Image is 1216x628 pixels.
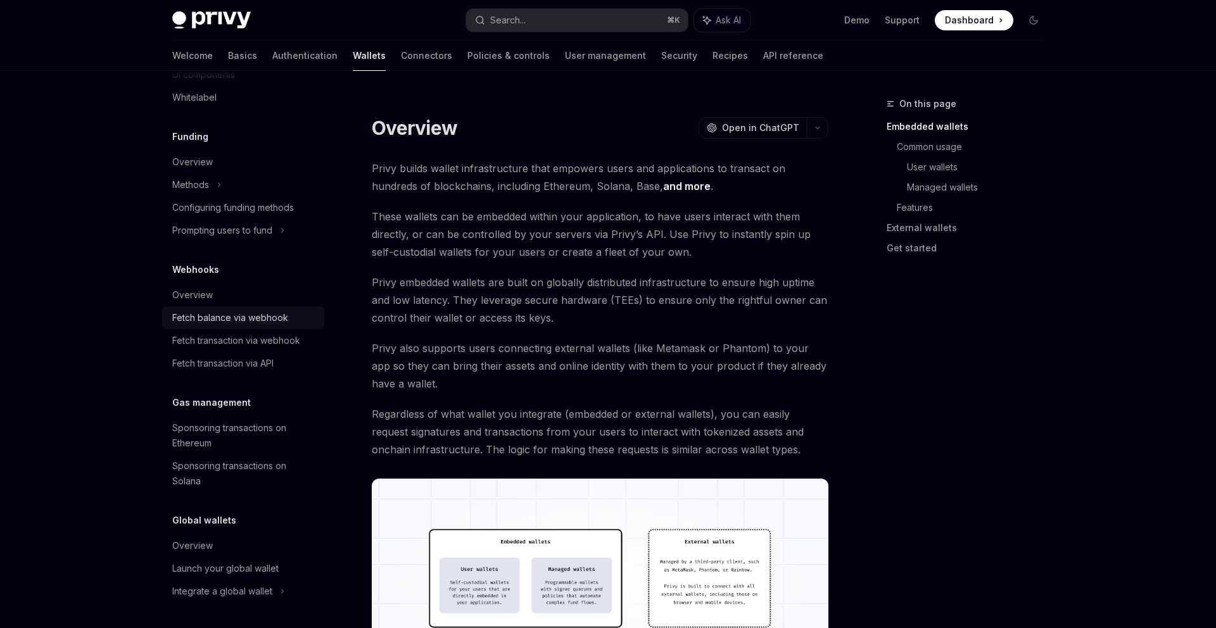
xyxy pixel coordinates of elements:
div: Sponsoring transactions on Ethereum [172,420,317,451]
a: Whitelabel [162,86,324,109]
button: Ask AI [694,9,750,32]
span: ⌘ K [667,15,680,25]
a: Sponsoring transactions on Solana [162,455,324,493]
img: dark logo [172,11,251,29]
a: Overview [162,534,324,557]
a: Policies & controls [467,41,550,71]
div: Search... [490,13,526,28]
a: User management [565,41,646,71]
span: Privy also supports users connecting external wallets (like Metamask or Phantom) to your app so t... [372,339,828,392]
a: Overview [162,284,324,306]
h5: Webhooks [172,262,219,277]
a: Features [897,198,1054,218]
a: Dashboard [935,10,1013,30]
span: Open in ChatGPT [722,122,799,134]
a: Recipes [712,41,748,71]
a: Launch your global wallet [162,557,324,580]
div: Fetch transaction via webhook [172,333,300,348]
a: Managed wallets [907,177,1054,198]
div: Overview [172,538,213,553]
h5: Funding [172,129,208,144]
a: Wallets [353,41,386,71]
div: Whitelabel [172,90,217,105]
a: Get started [887,238,1054,258]
div: Launch your global wallet [172,561,279,576]
div: Prompting users to fund [172,223,272,238]
a: Demo [844,14,870,27]
a: Security [661,41,697,71]
div: Fetch balance via webhook [172,310,288,325]
a: Configuring funding methods [162,196,324,219]
a: API reference [763,41,823,71]
a: Fetch transaction via webhook [162,329,324,352]
div: Integrate a global wallet [172,584,272,599]
a: Overview [162,151,324,173]
a: Welcome [172,41,213,71]
a: User wallets [907,157,1054,177]
div: Methods [172,177,209,192]
div: Configuring funding methods [172,200,294,215]
div: Fetch transaction via API [172,356,274,371]
span: On this page [899,96,956,111]
h5: Gas management [172,395,251,410]
a: Connectors [401,41,452,71]
a: Basics [228,41,257,71]
a: Fetch transaction via API [162,352,324,375]
span: Privy builds wallet infrastructure that empowers users and applications to transact on hundreds o... [372,160,828,195]
a: Fetch balance via webhook [162,306,324,329]
span: Ask AI [716,14,741,27]
a: Authentication [272,41,338,71]
div: Sponsoring transactions on Solana [172,458,317,489]
div: Overview [172,287,213,303]
button: Search...⌘K [466,9,688,32]
a: Embedded wallets [887,116,1054,137]
div: Overview [172,154,213,170]
span: These wallets can be embedded within your application, to have users interact with them directly,... [372,208,828,261]
h1: Overview [372,116,457,139]
span: Dashboard [945,14,994,27]
a: External wallets [887,218,1054,238]
button: Toggle dark mode [1023,10,1044,30]
button: Open in ChatGPT [699,117,807,139]
h5: Global wallets [172,513,236,528]
a: Sponsoring transactions on Ethereum [162,417,324,455]
span: Regardless of what wallet you integrate (embedded or external wallets), you can easily request si... [372,405,828,458]
a: and more [663,180,711,193]
a: Common usage [897,137,1054,157]
span: Privy embedded wallets are built on globally distributed infrastructure to ensure high uptime and... [372,273,828,327]
a: Support [885,14,920,27]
